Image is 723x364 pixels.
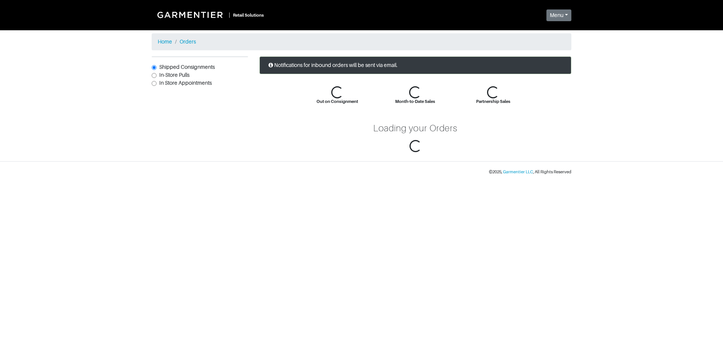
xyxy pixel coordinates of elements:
[259,56,571,74] div: Notifications for inbound orders will be sent via email.
[152,33,571,50] nav: breadcrumb
[153,8,229,22] img: Garmentier
[159,64,215,70] span: Shipped Consignments
[233,13,264,17] small: Retail Solutions
[546,9,571,21] button: Menu
[152,6,267,23] a: |Retail Solutions
[476,98,510,105] div: Partnership Sales
[180,39,196,45] a: Orders
[158,39,172,45] a: Home
[152,73,157,78] input: In-Store Pulls
[159,80,212,86] span: In Store Appointments
[229,11,230,19] div: |
[317,98,358,105] div: Out on Consignment
[152,81,157,86] input: In Store Appointments
[373,123,458,134] div: Loading your Orders
[395,98,435,105] div: Month-to-Date Sales
[159,72,189,78] span: In-Store Pulls
[489,170,571,174] small: © 2025 , , All Rights Reserved
[503,170,533,174] a: Garmentier LLC
[152,65,157,70] input: Shipped Consignments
